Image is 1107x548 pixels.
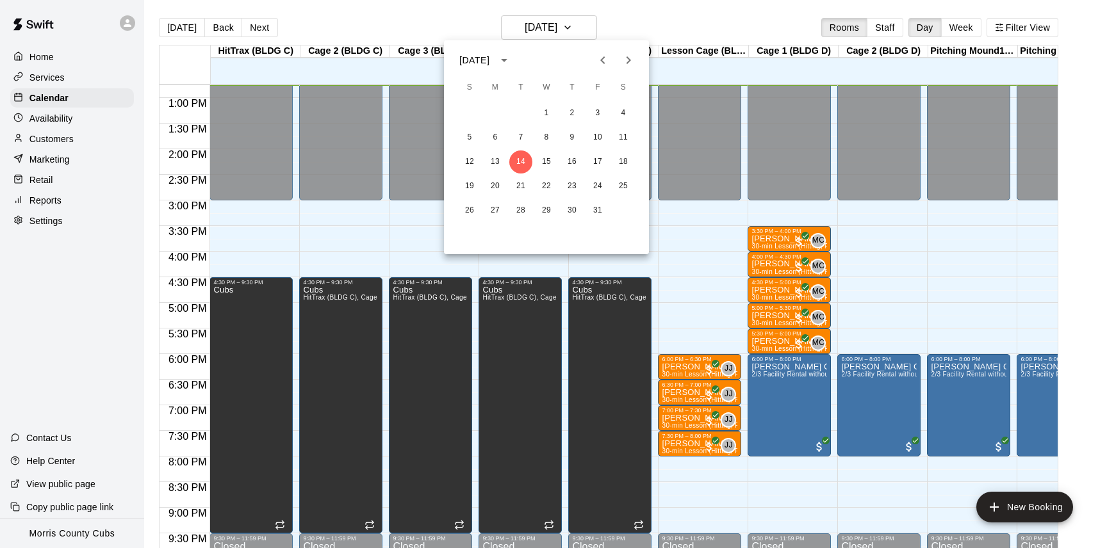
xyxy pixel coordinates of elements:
[458,150,481,173] button: 12
[458,175,481,198] button: 19
[586,102,609,125] button: 3
[509,199,532,222] button: 28
[535,126,558,149] button: 8
[484,150,507,173] button: 13
[535,102,558,125] button: 1
[484,75,507,101] span: Monday
[561,75,584,101] span: Thursday
[484,126,507,149] button: 6
[612,150,635,173] button: 18
[458,126,481,149] button: 5
[535,150,558,173] button: 15
[509,126,532,149] button: 7
[612,75,635,101] span: Saturday
[561,126,584,149] button: 9
[586,175,609,198] button: 24
[484,175,507,198] button: 20
[561,150,584,173] button: 16
[484,199,507,222] button: 27
[493,49,515,71] button: calendar view is open, switch to year view
[616,47,641,73] button: Next month
[535,75,558,101] span: Wednesday
[612,126,635,149] button: 11
[561,175,584,198] button: 23
[535,175,558,198] button: 22
[561,102,584,125] button: 2
[586,150,609,173] button: 17
[590,47,616,73] button: Previous month
[561,199,584,222] button: 30
[458,75,481,101] span: Sunday
[612,102,635,125] button: 4
[509,175,532,198] button: 21
[535,199,558,222] button: 29
[459,54,489,67] div: [DATE]
[509,75,532,101] span: Tuesday
[586,75,609,101] span: Friday
[612,175,635,198] button: 25
[586,199,609,222] button: 31
[509,150,532,173] button: 14
[586,126,609,149] button: 10
[458,199,481,222] button: 26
